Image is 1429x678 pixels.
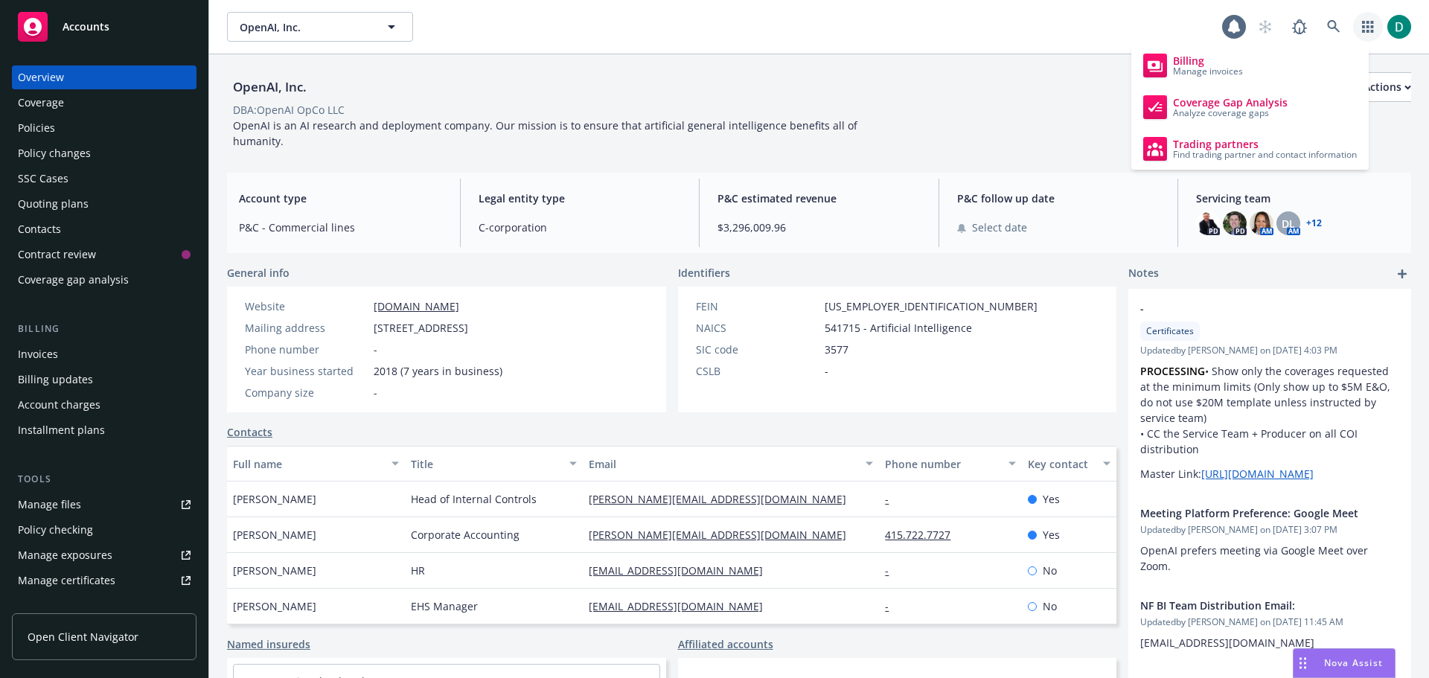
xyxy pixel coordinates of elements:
div: OpenAI, Inc. [227,77,313,97]
span: DL [1282,216,1295,231]
div: Full name [233,456,383,472]
strong: PROCESSING [1140,364,1205,378]
span: OpenAI is an AI research and deployment company. Our mission is to ensure that artificial general... [233,118,860,148]
span: Yes [1043,491,1060,507]
a: Named insureds [227,636,310,652]
div: Billing [12,322,196,336]
a: Billing updates [12,368,196,391]
a: Start snowing [1250,12,1280,42]
span: Select date [972,220,1027,235]
a: Coverage [12,91,196,115]
span: P&C - Commercial lines [239,220,442,235]
a: Search [1319,12,1349,42]
img: photo [1223,211,1247,235]
a: SSC Cases [12,167,196,191]
span: - [1140,301,1361,316]
img: photo [1196,211,1220,235]
span: Legal entity type [479,191,682,206]
div: Contacts [18,217,61,241]
span: Account type [239,191,442,206]
a: Billing [1137,48,1363,83]
div: Tools [12,472,196,487]
span: Open Client Navigator [28,629,138,645]
span: [STREET_ADDRESS] [374,320,468,336]
a: Manage files [12,493,196,517]
span: OpenAI, Inc. [240,19,368,35]
span: No [1043,598,1057,614]
div: Policy changes [18,141,91,165]
a: Installment plans [12,418,196,442]
span: Nova Assist [1324,656,1383,669]
div: Policy checking [18,518,93,542]
span: $3,296,009.96 [717,220,921,235]
div: CSLB [696,363,819,379]
span: Certificates [1146,324,1194,338]
button: Nova Assist [1293,648,1396,678]
span: Meeting Platform Preference: Google Meet [1140,505,1361,521]
a: [DOMAIN_NAME] [374,299,459,313]
a: Account charges [12,393,196,417]
span: No [1043,563,1057,578]
a: - [885,492,901,506]
div: NF BI Team Distribution Email:Updatedby [PERSON_NAME] on [DATE] 11:45 AM[EMAIL_ADDRESS][DOMAIN_NAME] [1128,586,1411,662]
a: +12 [1306,219,1322,228]
a: Report a Bug [1285,12,1314,42]
span: [PERSON_NAME] [233,491,316,507]
a: Manage exposures [12,543,196,567]
div: Year business started [245,363,368,379]
a: Affiliated accounts [678,636,773,652]
a: Contacts [227,424,272,440]
span: 541715 - Artificial Intelligence [825,320,972,336]
div: Policies [18,116,55,140]
div: Manage exposures [18,543,112,567]
a: Coverage Gap Analysis [1137,89,1363,125]
div: Meeting Platform Preference: Google MeetUpdatedby [PERSON_NAME] on [DATE] 3:07 PMOpenAI prefers m... [1128,493,1411,586]
p: • Show only the coverages requested at the minimum limits (Only show up to $5M E&O, do not use $2... [1140,363,1399,457]
span: [PERSON_NAME] [233,527,316,543]
div: Manage claims [18,594,93,618]
div: Coverage gap analysis [18,268,129,292]
a: [URL][DOMAIN_NAME] [1201,467,1314,481]
a: Accounts [12,6,196,48]
span: Updated by [PERSON_NAME] on [DATE] 11:45 AM [1140,615,1399,629]
span: C-corporation [479,220,682,235]
div: SSC Cases [18,167,68,191]
span: Head of Internal Controls [411,491,537,507]
img: photo [1387,15,1411,39]
span: 3577 [825,342,848,357]
p: Master Link: [1140,466,1399,482]
a: Manage claims [12,594,196,618]
span: Notes [1128,265,1159,283]
div: Actions [1364,73,1411,101]
span: [US_EMPLOYER_IDENTIFICATION_NUMBER] [825,298,1038,314]
span: Trading partners [1173,138,1357,150]
div: Invoices [18,342,58,366]
button: Actions [1364,72,1411,102]
span: - [374,342,377,357]
a: - [885,563,901,578]
div: Manage files [18,493,81,517]
div: Email [589,456,857,472]
span: Manage invoices [1173,67,1243,76]
a: Contract review [12,243,196,266]
a: [EMAIL_ADDRESS][DOMAIN_NAME] [589,563,775,578]
span: General info [227,265,290,281]
div: Company size [245,385,368,400]
button: Full name [227,446,405,482]
span: HR [411,563,425,578]
span: Coverage Gap Analysis [1173,97,1288,109]
div: Mailing address [245,320,368,336]
span: Identifiers [678,265,730,281]
div: FEIN [696,298,819,314]
button: OpenAI, Inc. [227,12,413,42]
div: DBA: OpenAI OpCo LLC [233,102,345,118]
button: Email [583,446,879,482]
div: Coverage [18,91,64,115]
span: - [374,385,377,400]
button: Phone number [879,446,1021,482]
a: Policy changes [12,141,196,165]
span: [PERSON_NAME] [233,598,316,614]
div: SIC code [696,342,819,357]
div: Website [245,298,368,314]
